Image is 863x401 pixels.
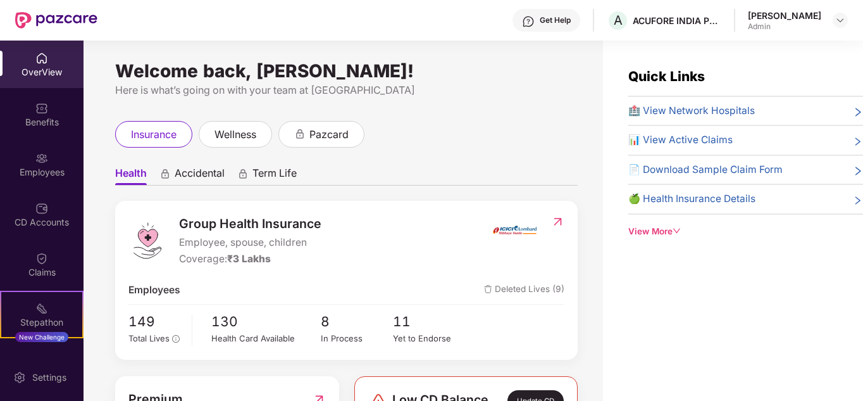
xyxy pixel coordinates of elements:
span: Health [115,167,147,185]
span: 149 [128,311,183,332]
img: svg+xml;base64,PHN2ZyBpZD0iU2V0dGluZy0yMHgyMCIgeG1sbnM9Imh0dHA6Ly93d3cudzMub3JnLzIwMDAvc3ZnIiB3aW... [13,371,26,384]
div: Stepathon [1,316,82,329]
span: 📊 View Active Claims [628,132,733,148]
span: Employees [128,283,180,298]
span: 📄 Download Sample Claim Form [628,162,783,177]
span: pazcard [309,127,349,143]
img: svg+xml;base64,PHN2ZyBpZD0iRW1wbG95ZWVzIiB4bWxucz0iaHR0cDovL3d3dy53My5vcmcvMjAwMC9zdmciIHdpZHRoPS... [35,152,48,165]
span: right [853,135,863,148]
div: Welcome back, [PERSON_NAME]! [115,66,578,76]
span: 8 [321,311,394,332]
div: Here is what’s going on with your team at [GEOGRAPHIC_DATA] [115,82,578,98]
div: New Challenge [15,332,68,342]
span: down [673,227,681,236]
div: Health Card Available [211,332,320,345]
div: animation [294,128,306,139]
img: svg+xml;base64,PHN2ZyBpZD0iQ2xhaW0iIHhtbG5zPSJodHRwOi8vd3d3LnczLm9yZy8yMDAwL3N2ZyIgd2lkdGg9IjIwIi... [35,252,48,265]
span: right [853,194,863,207]
img: deleteIcon [484,285,492,293]
span: Total Lives [128,333,170,343]
img: svg+xml;base64,PHN2ZyB4bWxucz0iaHR0cDovL3d3dy53My5vcmcvMjAwMC9zdmciIHdpZHRoPSIyMSIgaGVpZ2h0PSIyMC... [35,302,48,315]
img: svg+xml;base64,PHN2ZyBpZD0iRHJvcGRvd24tMzJ4MzIiIHhtbG5zPSJodHRwOi8vd3d3LnczLm9yZy8yMDAwL3N2ZyIgd2... [835,15,845,25]
div: In Process [321,332,394,345]
div: ACUFORE INDIA PRIVATE LIMITED [633,15,721,27]
span: Deleted Lives (9) [484,283,564,298]
span: wellness [214,127,256,143]
img: svg+xml;base64,PHN2ZyBpZD0iQmVuZWZpdHMiIHhtbG5zPSJodHRwOi8vd3d3LnczLm9yZy8yMDAwL3N2ZyIgd2lkdGg9Ij... [35,102,48,115]
span: A [614,13,623,28]
img: svg+xml;base64,PHN2ZyBpZD0iRW5kb3JzZW1lbnRzIiB4bWxucz0iaHR0cDovL3d3dy53My5vcmcvMjAwMC9zdmciIHdpZH... [35,352,48,365]
div: Get Help [540,15,571,25]
img: logo [128,222,166,260]
div: Coverage: [179,251,321,267]
img: New Pazcare Logo [15,12,97,29]
span: Accidental [175,167,225,185]
div: View More [628,225,863,238]
span: 🍏 Health Insurance Details [628,191,755,207]
div: Admin [748,22,821,32]
img: svg+xml;base64,PHN2ZyBpZD0iSGVscC0zMngzMiIgeG1sbnM9Imh0dHA6Ly93d3cudzMub3JnLzIwMDAvc3ZnIiB3aWR0aD... [522,15,535,28]
span: right [853,165,863,177]
span: Group Health Insurance [179,214,321,234]
span: Term Life [252,167,297,185]
span: right [853,106,863,118]
div: animation [159,168,171,179]
span: 🏥 View Network Hospitals [628,103,755,118]
span: 11 [393,311,466,332]
img: RedirectIcon [551,215,564,228]
img: svg+xml;base64,PHN2ZyBpZD0iQ0RfQWNjb3VudHMiIGRhdGEtbmFtZT0iQ0QgQWNjb3VudHMiIHhtbG5zPSJodHRwOi8vd3... [35,202,48,215]
span: 130 [211,311,320,332]
div: Yet to Endorse [393,332,466,345]
span: Employee, spouse, children [179,235,321,250]
img: insurerIcon [491,214,538,246]
span: insurance [131,127,177,143]
span: info-circle [172,335,180,343]
img: svg+xml;base64,PHN2ZyBpZD0iSG9tZSIgeG1sbnM9Imh0dHA6Ly93d3cudzMub3JnLzIwMDAvc3ZnIiB3aWR0aD0iMjAiIG... [35,52,48,65]
div: animation [237,168,249,179]
div: [PERSON_NAME] [748,10,821,22]
span: ₹3 Lakhs [227,253,271,265]
span: Quick Links [628,68,705,84]
div: Settings [28,371,70,384]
